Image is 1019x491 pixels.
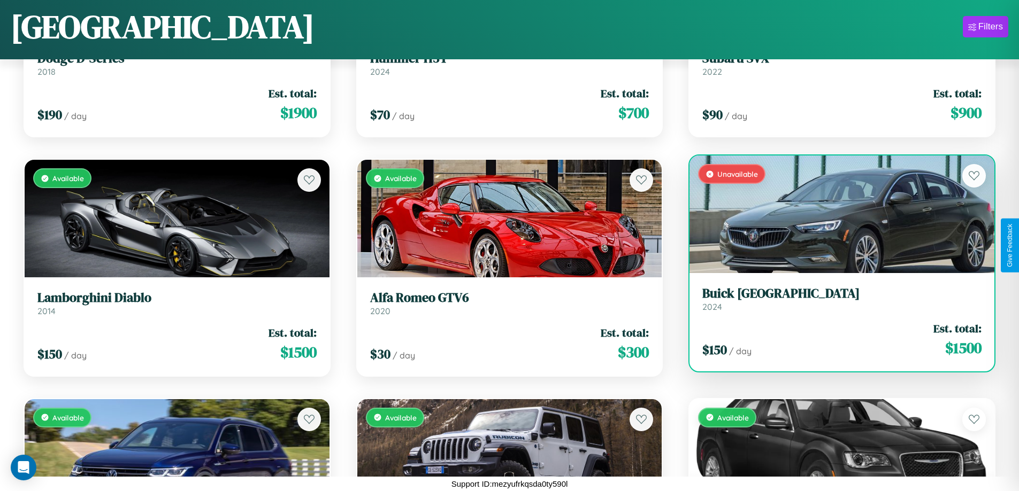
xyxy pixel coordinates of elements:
span: Est. total: [601,325,649,340]
span: 2022 [702,66,722,77]
h3: Alfa Romeo GTV6 [370,290,649,306]
span: $ 1900 [280,102,317,123]
span: Unavailable [717,169,758,178]
span: / day [392,111,415,121]
span: Available [717,413,749,422]
div: Open Intercom Messenger [11,455,36,480]
span: Available [385,413,417,422]
span: Est. total: [933,321,982,336]
span: $ 30 [370,345,390,363]
span: $ 150 [37,345,62,363]
span: / day [64,350,87,361]
span: Est. total: [269,325,317,340]
span: 2018 [37,66,56,77]
span: 2024 [702,301,722,312]
span: 2024 [370,66,390,77]
a: Subaru SVX2022 [702,51,982,77]
span: $ 1500 [945,337,982,358]
p: Support ID: mezyufrkqsda0ty590l [451,477,568,491]
button: Filters [963,16,1008,37]
span: / day [64,111,87,121]
span: $ 90 [702,106,723,123]
h3: Lamborghini Diablo [37,290,317,306]
span: / day [393,350,415,361]
span: Est. total: [933,85,982,101]
div: Filters [978,21,1003,32]
span: Available [52,174,84,183]
span: Est. total: [269,85,317,101]
span: $ 1500 [280,341,317,363]
span: $ 150 [702,341,727,358]
h3: Buick [GEOGRAPHIC_DATA] [702,286,982,301]
a: Dodge D-Series2018 [37,51,317,77]
a: Alfa Romeo GTV62020 [370,290,649,316]
span: 2020 [370,306,390,316]
span: $ 900 [951,102,982,123]
a: Lamborghini Diablo2014 [37,290,317,316]
a: Buick [GEOGRAPHIC_DATA]2024 [702,286,982,312]
span: 2014 [37,306,56,316]
span: $ 300 [618,341,649,363]
div: Give Feedback [1006,224,1014,267]
span: $ 70 [370,106,390,123]
span: / day [725,111,747,121]
span: Available [52,413,84,422]
span: / day [729,346,752,356]
a: Hummer H3T2024 [370,51,649,77]
h1: [GEOGRAPHIC_DATA] [11,5,315,49]
span: $ 190 [37,106,62,123]
span: Est. total: [601,85,649,101]
span: Available [385,174,417,183]
span: $ 700 [618,102,649,123]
